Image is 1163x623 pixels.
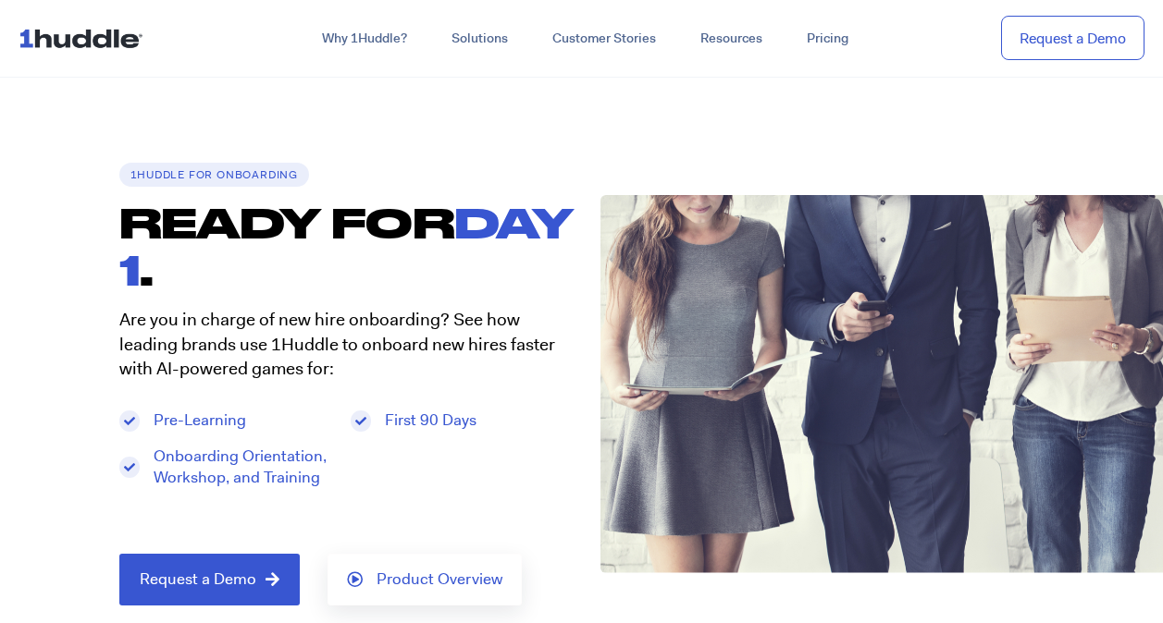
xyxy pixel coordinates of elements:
[149,446,332,490] span: Onboarding Orientation, Workshop, and Training
[785,22,871,55] a: Pricing
[119,199,582,294] h1: READY FOR .
[429,22,530,55] a: Solutions
[119,554,300,605] a: Request a Demo
[119,198,574,294] span: DAY 1
[377,571,502,588] span: Product Overview
[119,163,310,187] h6: 1Huddle for ONBOARDING
[678,22,785,55] a: Resources
[328,554,522,605] a: Product Overview
[119,308,563,382] p: Are you in charge of new hire onboarding? See how leading brands use 1Huddle to onboard new hires...
[380,409,476,432] span: First 90 Days
[19,20,151,55] img: ...
[149,409,246,432] span: Pre-Learning
[140,571,256,588] span: Request a Demo
[300,22,429,55] a: Why 1Huddle?
[530,22,678,55] a: Customer Stories
[1001,16,1144,61] a: Request a Demo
